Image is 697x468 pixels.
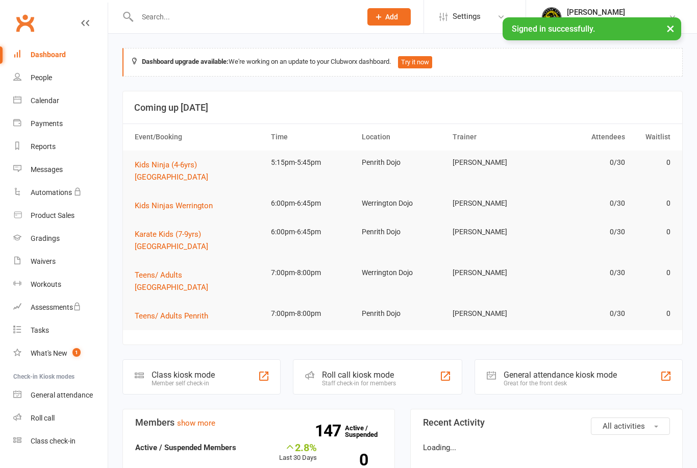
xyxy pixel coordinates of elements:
a: 147Active / Suspended [345,417,390,446]
div: People [31,73,52,82]
button: Try it now [398,56,432,68]
a: What's New1 [13,342,108,365]
button: Teens/ Adults [GEOGRAPHIC_DATA] [135,269,262,293]
div: Workouts [31,280,61,288]
div: Messages [31,165,63,174]
div: Staff check-in for members [322,380,396,387]
td: 7:00pm-8:00pm [266,261,357,285]
span: Karate Kids (7-9yrs) [GEOGRAPHIC_DATA] [135,230,208,251]
button: Kids Ninjas Werrington [135,200,220,212]
th: Waitlist [630,124,675,150]
img: thumb_image1747832703.png [541,7,562,27]
div: Roll call kiosk mode [322,370,396,380]
td: 0/30 [539,261,630,285]
a: General attendance kiosk mode [13,384,108,407]
td: [PERSON_NAME] [448,220,539,244]
td: Penrith Dojo [357,302,448,326]
button: × [661,17,680,39]
td: 0 [630,220,675,244]
div: [PERSON_NAME] [567,8,668,17]
a: Workouts [13,273,108,296]
a: People [13,66,108,89]
td: 0 [630,302,675,326]
div: Tasks [31,326,49,334]
span: Kids Ninja (4-6yrs) [GEOGRAPHIC_DATA] [135,160,208,182]
td: 0 [630,261,675,285]
div: Gradings [31,234,60,242]
button: All activities [591,417,670,435]
td: 6:00pm-6:45pm [266,220,357,244]
input: Search... [134,10,354,24]
div: 2.8% [279,441,317,453]
span: Signed in successfully. [512,24,595,34]
div: Product Sales [31,211,74,219]
td: Werrington Dojo [357,191,448,215]
div: Last 30 Days [279,441,317,463]
span: Add [385,13,398,21]
div: Assessments [31,303,81,311]
div: What's New [31,349,67,357]
td: 0/30 [539,191,630,215]
a: Calendar [13,89,108,112]
td: 0/30 [539,302,630,326]
span: Teens/ Adults Penrith [135,311,208,321]
div: Member self check-in [152,380,215,387]
td: 0/30 [539,151,630,175]
td: [PERSON_NAME] [448,302,539,326]
a: Reports [13,135,108,158]
td: [PERSON_NAME] [448,191,539,215]
strong: 147 [315,423,345,438]
div: Reports [31,142,56,151]
td: 7:00pm-8:00pm [266,302,357,326]
div: Calendar [31,96,59,105]
th: Event/Booking [130,124,266,150]
th: Attendees [539,124,630,150]
span: Teens/ Adults [GEOGRAPHIC_DATA] [135,270,208,292]
div: Class kiosk mode [152,370,215,380]
div: Roll call [31,414,55,422]
td: [PERSON_NAME] [448,151,539,175]
td: 5:15pm-5:45pm [266,151,357,175]
h3: Members [135,417,382,428]
a: Dashboard [13,43,108,66]
div: General attendance [31,391,93,399]
button: Add [367,8,411,26]
a: show more [177,418,215,428]
a: Payments [13,112,108,135]
div: Payments [31,119,63,128]
strong: Active / Suspended Members [135,443,236,452]
span: Kids Ninjas Werrington [135,201,213,210]
a: Class kiosk mode [13,430,108,453]
div: Great for the front desk [504,380,617,387]
p: Loading... [423,441,670,454]
div: We're working on an update to your Clubworx dashboard. [122,48,683,77]
a: Roll call [13,407,108,430]
th: Location [357,124,448,150]
h3: Coming up [DATE] [134,103,671,113]
td: Penrith Dojo [357,151,448,175]
th: Trainer [448,124,539,150]
button: Kids Ninja (4-6yrs) [GEOGRAPHIC_DATA] [135,159,262,183]
td: Penrith Dojo [357,220,448,244]
td: Werrington Dojo [357,261,448,285]
td: 0 [630,191,675,215]
div: Dashboard [31,51,66,59]
span: All activities [603,422,645,431]
a: Product Sales [13,204,108,227]
span: Settings [453,5,481,28]
a: Messages [13,158,108,181]
a: Tasks [13,319,108,342]
button: Teens/ Adults Penrith [135,310,215,322]
strong: Dashboard upgrade available: [142,58,229,65]
button: Karate Kids (7-9yrs) [GEOGRAPHIC_DATA] [135,228,262,253]
a: Gradings [13,227,108,250]
div: YUKAN KAI KARATE DO PTY LTD [567,17,668,26]
strong: 0 [332,452,368,467]
th: Time [266,124,357,150]
h3: Recent Activity [423,417,670,428]
td: 0/30 [539,220,630,244]
div: Class check-in [31,437,76,445]
a: Assessments [13,296,108,319]
span: 1 [72,348,81,357]
a: Automations [13,181,108,204]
